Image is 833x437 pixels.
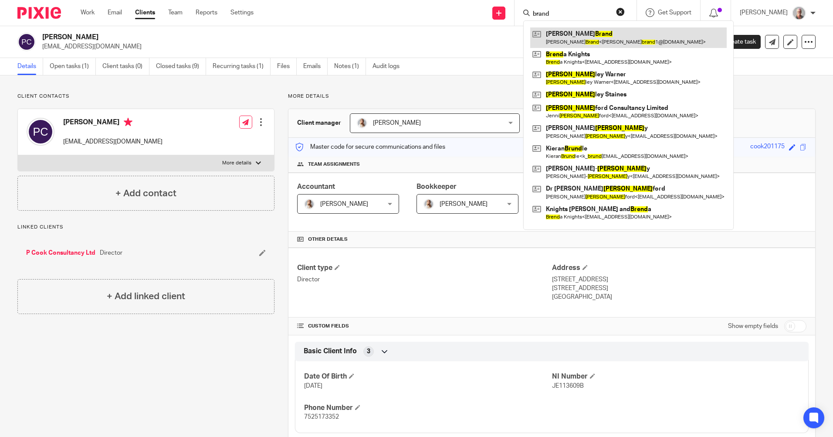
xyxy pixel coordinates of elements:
[372,58,406,75] a: Audit logs
[17,33,36,51] img: svg%3E
[304,383,322,389] span: [DATE]
[304,414,339,420] span: 7525173352
[17,58,43,75] a: Details
[17,7,61,19] img: Pixie
[222,160,251,167] p: More details
[303,58,328,75] a: Emails
[135,8,155,17] a: Clients
[277,58,297,75] a: Files
[42,33,566,42] h2: [PERSON_NAME]
[750,142,785,152] div: cook201175
[304,403,552,413] h4: Phone Number
[728,322,778,331] label: Show empty fields
[373,120,421,126] span: [PERSON_NAME]
[308,236,348,243] span: Other details
[108,8,122,17] a: Email
[17,224,274,231] p: Linked clients
[532,10,610,18] input: Search
[26,249,95,257] a: P Cook Consultancy Ltd
[320,201,368,207] span: [PERSON_NAME]
[81,8,95,17] a: Work
[334,58,366,75] a: Notes (1)
[297,119,341,127] h3: Client manager
[552,263,806,273] h4: Address
[124,118,132,126] i: Primary
[552,372,799,381] h4: NI Number
[710,35,761,49] a: Create task
[115,187,176,200] h4: + Add contact
[288,93,816,100] p: More details
[423,199,434,209] img: IMG_9968.jpg
[297,183,335,190] span: Accountant
[552,383,584,389] span: JE113609B
[107,290,185,303] h4: + Add linked client
[196,8,217,17] a: Reports
[740,8,788,17] p: [PERSON_NAME]
[357,118,367,128] img: IMG_9968.jpg
[552,275,806,284] p: [STREET_ADDRESS]
[168,8,183,17] a: Team
[416,183,457,190] span: Bookkeeper
[63,137,163,146] p: [EMAIL_ADDRESS][DOMAIN_NAME]
[304,372,552,381] h4: Date Of Birth
[616,7,625,16] button: Clear
[308,161,360,168] span: Team assignments
[297,323,552,330] h4: CUSTOM FIELDS
[297,275,552,284] p: Director
[156,58,206,75] a: Closed tasks (9)
[304,347,357,356] span: Basic Client Info
[213,58,271,75] a: Recurring tasks (1)
[792,6,806,20] img: KR%20update.jpg
[63,118,163,129] h4: [PERSON_NAME]
[304,199,315,209] img: IMG_9968.jpg
[367,347,370,356] span: 3
[102,58,149,75] a: Client tasks (0)
[440,201,488,207] span: [PERSON_NAME]
[17,93,274,100] p: Client contacts
[27,118,54,146] img: svg%3E
[297,263,552,273] h4: Client type
[230,8,254,17] a: Settings
[50,58,96,75] a: Open tasks (1)
[100,249,122,257] span: Director
[658,10,691,16] span: Get Support
[552,293,806,301] p: [GEOGRAPHIC_DATA]
[42,42,697,51] p: [EMAIL_ADDRESS][DOMAIN_NAME]
[552,284,806,293] p: [STREET_ADDRESS]
[295,143,445,151] p: Master code for secure communications and files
